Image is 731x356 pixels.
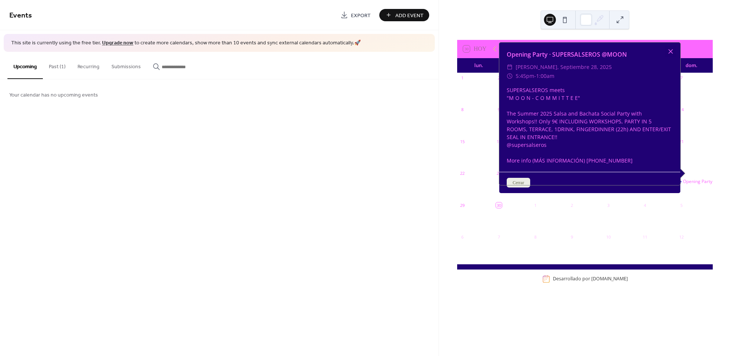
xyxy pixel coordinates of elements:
[676,179,713,185] div: Opening Party · SUPERSALSEROS @MOON
[11,40,361,47] span: This site is currently using the free tier. to create more calendars, show more than 10 events an...
[642,234,648,240] div: 11
[507,72,513,81] div: ​
[642,202,648,208] div: 4
[463,58,494,73] div: lun.
[569,234,575,240] div: 9
[516,63,612,72] span: [PERSON_NAME], septiembre 28, 2025
[496,234,501,240] div: 7
[335,9,376,21] a: Export
[499,50,680,59] div: Opening Party · SUPERSALSEROS @MOON
[105,52,147,78] button: Submissions
[351,12,371,19] span: Export
[507,178,530,188] button: Cerrar
[496,202,501,208] div: 30
[496,75,501,81] div: 2
[569,202,575,208] div: 2
[516,72,534,81] span: 5:45pm
[9,8,32,23] span: Events
[534,72,536,81] span: -
[494,58,525,73] div: mar.
[676,58,707,73] div: dom.
[496,107,501,113] div: 9
[459,139,465,144] div: 15
[102,38,133,48] a: Upgrade now
[605,202,611,208] div: 3
[678,234,684,240] div: 12
[678,202,684,208] div: 5
[553,276,628,282] div: Desarrollado por
[591,276,628,282] a: [DOMAIN_NAME]
[459,171,465,176] div: 22
[9,91,98,99] span: Your calendar has no upcoming events
[605,234,611,240] div: 10
[507,63,513,72] div: ​
[496,171,501,176] div: 23
[459,202,465,208] div: 29
[459,234,465,240] div: 6
[395,12,424,19] span: Add Event
[72,52,105,78] button: Recurring
[7,52,43,79] button: Upcoming
[499,86,680,164] div: SUPERSALSEROS meets "M O O N - C O M M I T T E E" The Summer 2025 Salsa and Bachata Social Party ...
[459,107,465,113] div: 8
[459,75,465,81] div: 1
[379,9,429,21] button: Add Event
[496,139,501,144] div: 16
[536,72,554,81] span: 1:00am
[532,234,538,240] div: 8
[532,202,538,208] div: 1
[43,52,72,78] button: Past (1)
